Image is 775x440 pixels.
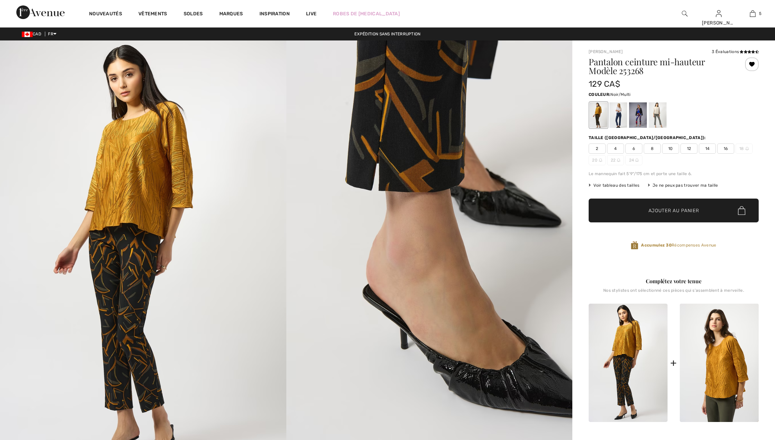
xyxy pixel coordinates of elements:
[589,143,606,154] span: 2
[589,92,610,97] span: Couleur:
[589,155,606,165] span: 20
[738,206,745,215] img: Bag.svg
[589,288,759,298] div: Nos stylistes ont sélectionné ces pièces qui s'assemblent à merveille.
[670,355,677,371] div: +
[589,49,623,54] a: [PERSON_NAME]
[219,11,243,18] a: Marques
[259,11,290,18] span: Inspiration
[702,19,735,27] div: [PERSON_NAME]
[750,10,756,18] img: Mon panier
[629,102,647,128] div: Multi
[736,143,753,154] span: 18
[48,32,56,36] span: FR
[745,147,749,150] img: ring-m.svg
[717,143,734,154] span: 16
[617,158,620,162] img: ring-m.svg
[736,10,769,18] a: 5
[589,182,640,188] span: Voir tableau des tailles
[682,10,688,18] img: recherche
[649,102,667,128] div: Black/moonstone
[662,143,679,154] span: 10
[589,199,759,222] button: Ajouter au panier
[680,304,759,422] img: Pull Décontracté modèle 253002
[607,155,624,165] span: 22
[641,242,716,248] span: Récompenses Avenue
[589,57,730,75] h1: Pantalon ceinture mi-hauteur Modèle 253268
[712,49,759,55] div: 3 Évaluations
[306,10,317,17] a: Live
[184,11,203,18] a: Soldes
[589,171,759,177] div: Le mannequin fait 5'9"/175 cm et porte une taille 6.
[635,158,639,162] img: ring-m.svg
[333,10,400,17] a: Robes de [MEDICAL_DATA]
[648,207,699,214] span: Ajouter au panier
[716,10,722,18] img: Mes infos
[589,79,620,89] span: 129 CA$
[625,155,642,165] span: 24
[589,304,668,422] img: Pantalon Ceinture Mi-Hauteur modèle 253268
[589,135,707,141] div: Taille ([GEOGRAPHIC_DATA]/[GEOGRAPHIC_DATA]):
[641,243,672,248] strong: Accumulez 30
[599,158,602,162] img: ring-m.svg
[22,32,33,37] img: Canadian Dollar
[699,143,716,154] span: 14
[138,11,167,18] a: Vêtements
[609,102,627,128] div: Noir/Saphir Royale
[16,5,65,19] img: 1ère Avenue
[716,10,722,17] a: Se connecter
[759,11,761,17] span: 5
[625,143,642,154] span: 6
[680,143,697,154] span: 12
[644,143,661,154] span: 8
[22,32,44,36] span: CAD
[89,11,122,18] a: Nouveautés
[590,102,607,128] div: Noir/Multi
[610,92,630,97] span: Noir/Multi
[589,277,759,285] div: Complétez votre tenue
[607,143,624,154] span: 4
[648,182,718,188] div: Je ne peux pas trouver ma taille
[631,241,638,250] img: Récompenses Avenue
